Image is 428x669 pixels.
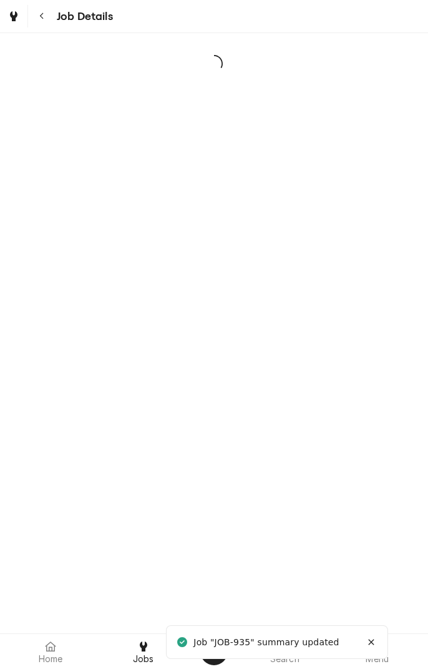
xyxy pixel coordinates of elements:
a: Home [5,637,97,667]
a: Go to Jobs [2,5,25,27]
span: Menu [366,654,389,664]
a: Jobs [98,637,190,667]
span: Jobs [133,654,154,664]
span: Job Details [53,8,113,25]
span: Home [39,654,63,664]
div: Job "JOB-935" summary updated [193,636,341,649]
button: Navigate back [31,5,53,27]
span: Search [270,654,299,664]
